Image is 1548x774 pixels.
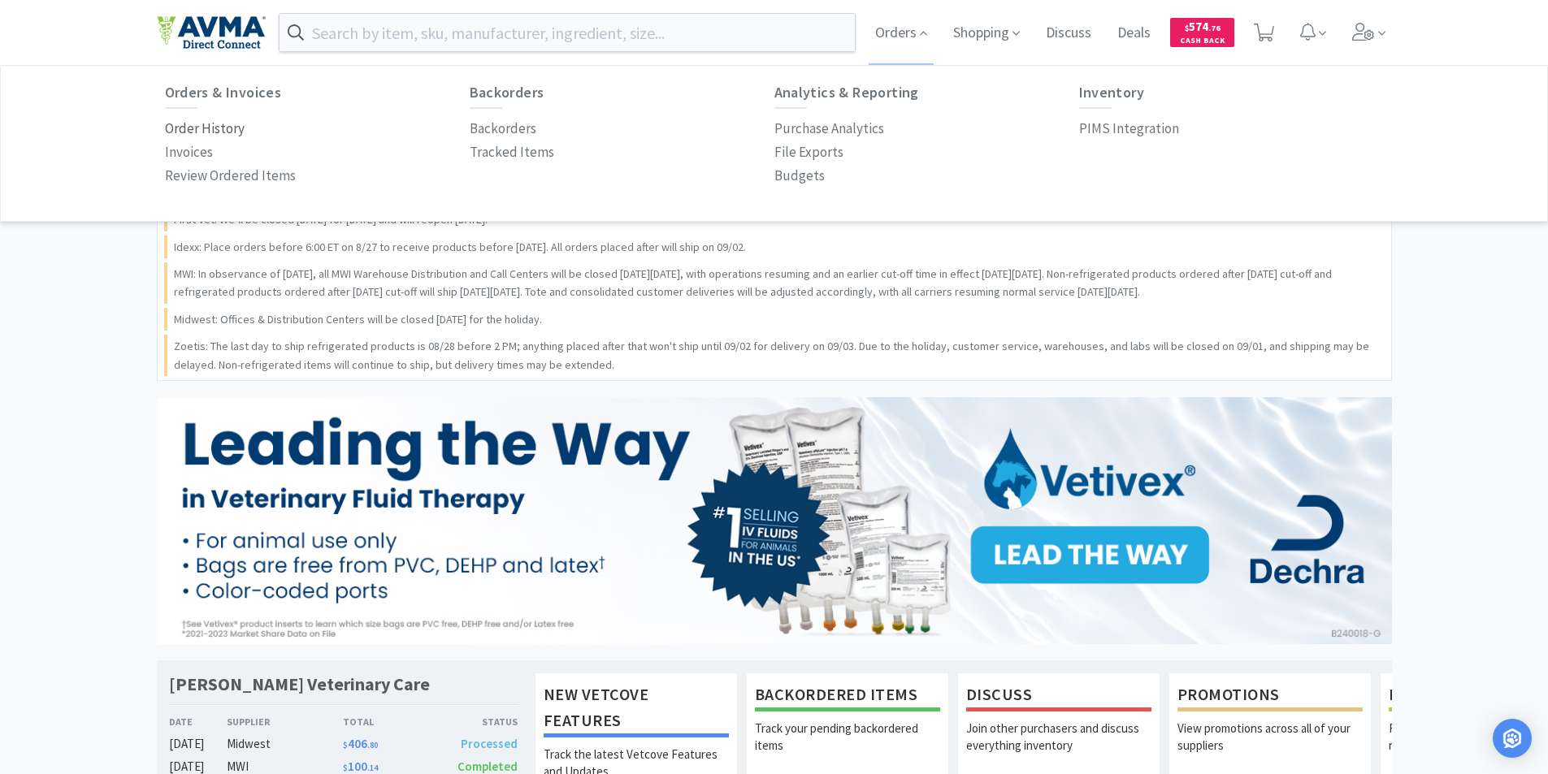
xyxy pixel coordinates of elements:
a: Discuss [1039,26,1098,41]
h6: Orders & Invoices [165,84,470,101]
p: Backorders [470,118,536,140]
div: Date [169,714,228,729]
h6: Inventory [1079,84,1384,101]
a: Tracked Items [470,141,554,164]
span: . 76 [1208,23,1221,33]
a: Order History [165,117,245,141]
a: Invoices [165,141,213,164]
h1: Discuss [966,681,1151,711]
p: Review Ordered Items [165,165,296,187]
span: . 80 [367,740,378,750]
a: Deals [1111,26,1157,41]
div: Status [431,714,518,729]
a: Budgets [774,164,825,188]
span: Completed [457,759,518,774]
p: Idexx: Place orders before 6:00 ET on 8/27 to receive products before [DATE]. All orders placed a... [174,238,746,256]
div: [DATE] [169,734,228,754]
span: $ [343,763,348,773]
input: Search by item, sku, manufacturer, ingredient, size... [280,14,856,51]
div: Open Intercom Messenger [1493,719,1532,758]
span: $ [1185,23,1189,33]
h6: Analytics & Reporting [774,84,1079,101]
span: Cash Back [1180,37,1225,47]
a: Backorders [470,117,536,141]
a: PIMS Integration [1079,117,1179,141]
p: MWI: In observance of [DATE], all MWI Warehouse Distribution and Call Centers will be closed [DAT... [174,265,1378,301]
a: [DATE]Midwest$406.80Processed [169,734,518,754]
a: Review Ordered Items [165,164,296,188]
h6: Backorders [470,84,774,101]
h1: Promotions [1177,681,1363,711]
h1: [PERSON_NAME] Veterinary Care [169,672,430,696]
img: e4e33dab9f054f5782a47901c742baa9_102.png [157,15,266,50]
a: File Exports [774,141,843,164]
div: Supplier [227,714,343,729]
span: . 14 [367,763,378,773]
h1: New Vetcove Features [544,681,729,737]
h1: Backordered Items [755,681,940,711]
p: Zoetis: The last day to ship refrigerated products is 08/28 before 2 PM; anything placed after th... [174,337,1378,374]
span: 406 [343,736,378,751]
span: 100 [343,759,378,774]
span: $ [343,740,348,750]
p: Purchase Analytics [774,118,884,140]
a: Purchase Analytics [774,117,884,141]
p: Tracked Items [470,141,554,163]
p: PIMS Integration [1079,118,1179,140]
span: 574 [1185,19,1221,34]
p: Order History [165,118,245,140]
p: Invoices [165,141,213,163]
div: Total [343,714,431,729]
p: Budgets [774,165,825,187]
a: $574.76Cash Back [1170,11,1234,54]
img: 6bcff1d5513c4292bcae26201ab6776f.jpg [157,397,1392,644]
p: File Exports [774,141,843,163]
p: Midwest: Offices & Distribution Centers will be closed [DATE] for the holiday. [174,310,542,328]
span: Processed [461,736,518,751]
div: Midwest [227,734,343,754]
